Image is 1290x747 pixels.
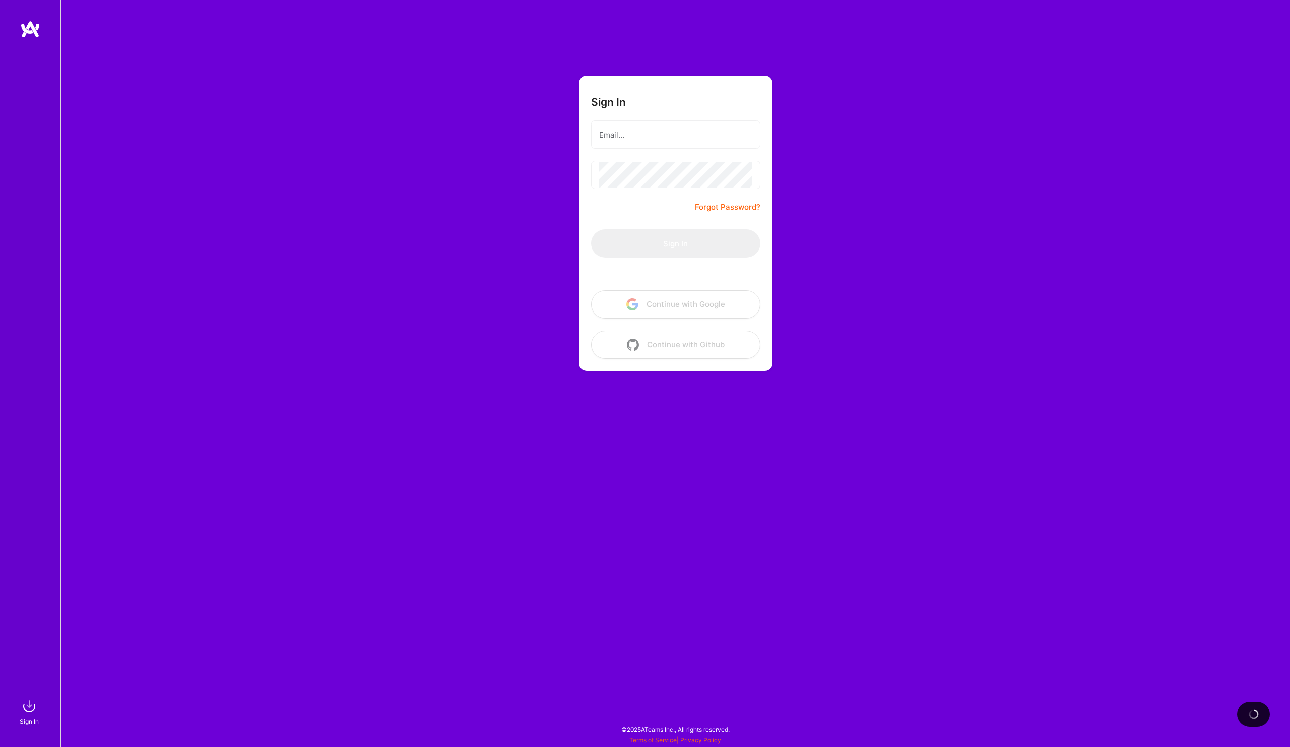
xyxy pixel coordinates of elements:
button: Continue with Github [591,331,760,359]
input: Email... [599,122,752,148]
img: logo [20,20,40,38]
div: © 2025 ATeams Inc., All rights reserved. [60,717,1290,742]
a: sign inSign In [21,696,39,727]
div: Sign In [20,716,39,727]
h3: Sign In [591,96,626,108]
a: Forgot Password? [695,201,760,213]
a: Terms of Service [629,736,677,744]
img: icon [626,298,638,310]
button: Sign In [591,229,760,258]
span: | [629,736,721,744]
img: loading [1247,707,1261,721]
img: sign in [19,696,39,716]
button: Continue with Google [591,290,760,319]
a: Privacy Policy [680,736,721,744]
img: icon [627,339,639,351]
